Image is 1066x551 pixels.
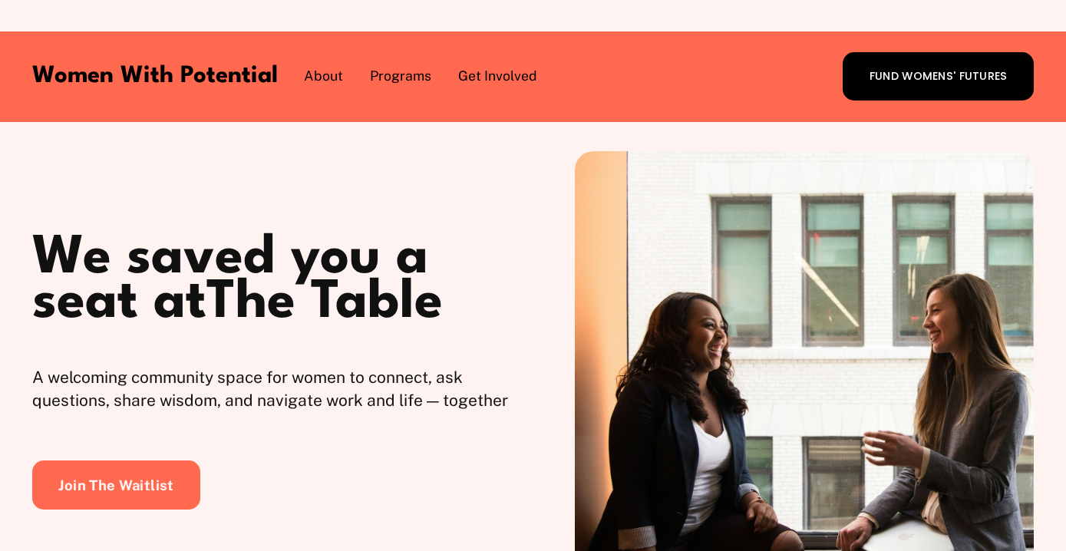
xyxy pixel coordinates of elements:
a: Join The Waitlist [32,460,201,510]
a: folder dropdown [458,66,537,87]
a: FUND WOMENS' FUTURES [843,52,1034,101]
span: Programs [370,67,431,86]
p: A welcoming community space for women to connect, ask questions, share wisdom, and navigate work ... [32,366,533,411]
h1: We saved you a seat at [32,237,533,325]
span: The Table [206,277,443,329]
span: About [304,67,343,86]
a: folder dropdown [370,66,431,87]
span: Get Involved [458,67,537,86]
a: folder dropdown [304,66,343,87]
a: Women With Potential [32,64,278,87]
